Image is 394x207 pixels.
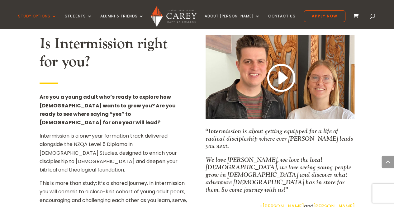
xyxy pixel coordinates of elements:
[100,14,144,29] a: Alumni & Friends
[268,14,296,29] a: Contact Us
[206,127,354,156] p: “Intermission is about getting equipped for a life of radical discipleship where ever [PERSON_NAM...
[40,132,188,179] p: Intermission is a one-year formation track delivered alongside the NZQA Level 5 Diploma in [DEMOG...
[40,35,188,74] h2: Is Intermission right for you?
[65,14,92,29] a: Students
[40,93,176,126] strong: Are you a young adult who’s ready to explore how [DEMOGRAPHIC_DATA] wants to grow you? Are you re...
[205,14,260,29] a: About [PERSON_NAME]
[18,14,57,29] a: Study Options
[151,6,197,27] img: Carey Baptist College
[304,10,345,22] a: Apply Now
[206,156,354,193] p: We love [PERSON_NAME], we love the local [DEMOGRAPHIC_DATA], we love seeing young people grow in ...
